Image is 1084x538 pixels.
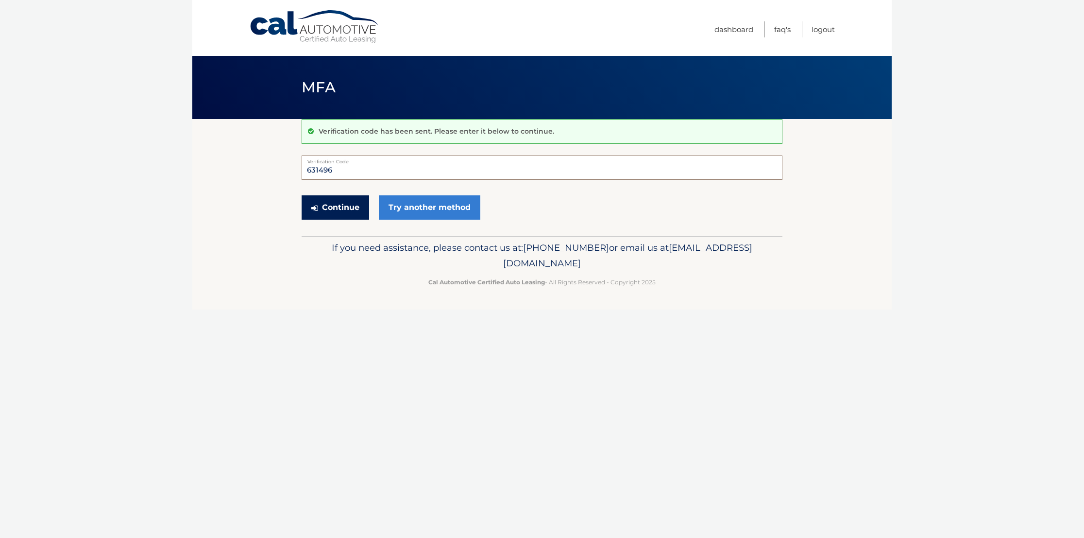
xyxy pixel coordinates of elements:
button: Continue [302,195,369,220]
label: Verification Code [302,156,782,163]
a: Try another method [379,195,480,220]
a: FAQ's [774,21,791,37]
a: Cal Automotive [249,10,380,44]
span: MFA [302,78,336,96]
a: Dashboard [714,21,753,37]
p: Verification code has been sent. Please enter it below to continue. [319,127,554,136]
span: [PHONE_NUMBER] [523,242,609,253]
p: If you need assistance, please contact us at: or email us at [308,240,776,271]
a: Logout [812,21,835,37]
span: [EMAIL_ADDRESS][DOMAIN_NAME] [503,242,752,269]
input: Verification Code [302,156,782,180]
strong: Cal Automotive Certified Auto Leasing [428,278,545,286]
p: - All Rights Reserved - Copyright 2025 [308,277,776,287]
